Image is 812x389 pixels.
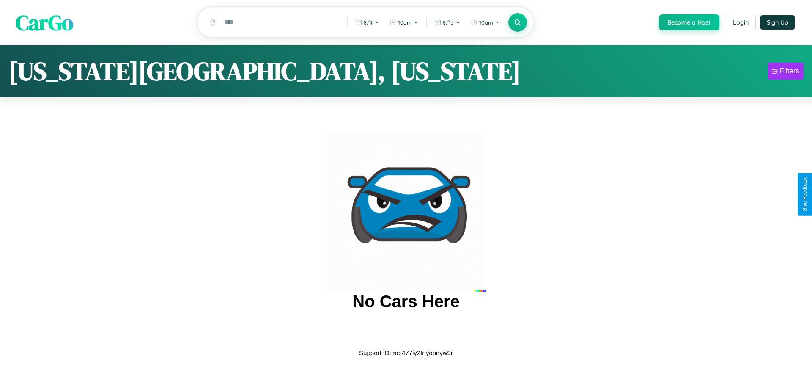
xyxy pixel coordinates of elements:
h1: [US_STATE][GEOGRAPHIC_DATA], [US_STATE] [8,54,521,88]
span: CarGo [16,8,73,37]
button: 10am [385,16,423,29]
button: 8/4 [351,16,384,29]
button: 10am [466,16,504,29]
button: Become a Host [659,14,719,30]
img: car [326,133,486,292]
div: Give Feedback [802,177,808,212]
span: 10am [398,19,412,26]
h2: No Cars Here [352,292,459,311]
span: 8 / 13 [443,19,454,26]
button: Login [726,15,756,30]
div: Filters [780,67,799,75]
p: Support ID: met477iy2tnyobnyw9r [359,347,453,359]
button: Filters [768,63,804,80]
button: Sign Up [760,15,795,30]
span: 10am [479,19,493,26]
span: 8 / 4 [364,19,373,26]
button: 8/13 [430,16,465,29]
